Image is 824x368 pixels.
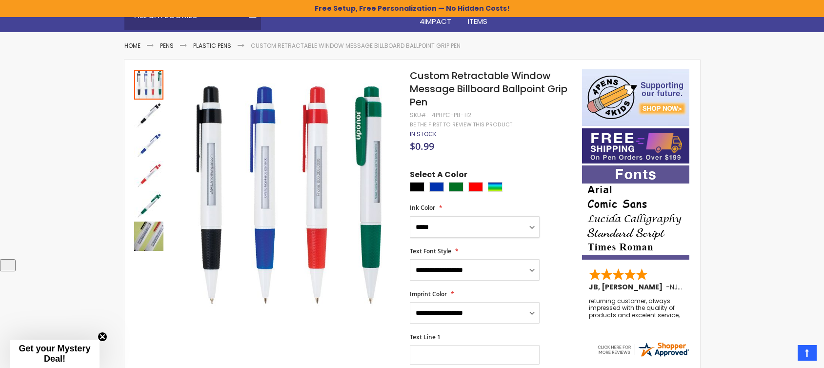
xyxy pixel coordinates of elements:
span: Imprint Color [410,290,447,298]
button: Close teaser [98,332,107,342]
span: NJ [670,282,682,292]
div: Get your Mystery Deal!Close teaser [10,340,100,368]
a: 4pens.com certificate URL [596,352,690,360]
span: - , [666,282,751,292]
span: Get your Mystery Deal! [19,344,90,364]
span: JB, [PERSON_NAME] [589,282,666,292]
div: returning customer, always impressed with the quality of products and excelent service, will retu... [589,298,683,319]
span: Text Line 1 [410,333,441,341]
img: 4pens.com widget logo [596,341,690,358]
